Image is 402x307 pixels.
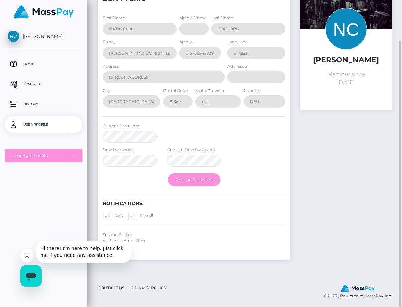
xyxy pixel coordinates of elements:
h6: Notifications: [103,201,285,206]
a: User Profile [5,116,82,133]
label: Country [244,88,260,94]
a: Contact Us [95,283,127,293]
span: [PERSON_NAME] [5,33,82,39]
div: © 2025 , Powered by MassPay Inc. [324,284,397,299]
p: User Profile [8,120,80,130]
iframe: Button to launch messaging window [20,265,42,287]
label: Language [227,39,248,45]
h5: [PERSON_NAME] [305,55,387,65]
label: Second Factor Authentication (2FA) [103,232,157,244]
p: Home [8,59,80,69]
div: User Agreements [12,153,68,158]
a: Transfer [5,76,82,93]
label: Postal Code [163,88,188,94]
img: MassPay [14,5,74,19]
label: SMS [103,212,123,220]
label: Address 2 [227,63,247,69]
label: First Name [103,15,125,21]
label: Current Password [103,123,140,129]
label: E-mail [103,39,116,45]
button: User Agreements [5,149,82,162]
a: History [5,96,82,113]
label: Address [103,63,119,69]
label: New Password [103,147,133,153]
img: MassPay [341,285,375,292]
iframe: Message from company [36,241,131,263]
p: History [8,99,80,109]
label: Confirm New Password [167,147,215,153]
label: City [103,88,111,94]
label: E-mail [128,212,153,220]
a: Home [5,56,82,72]
p: Member since [DATE] [305,70,387,87]
p: Transfer [8,79,80,89]
a: Privacy Policy [129,283,170,293]
label: State/Province [195,88,225,94]
label: Middle Name [179,15,206,21]
button: Change Password [168,173,220,186]
iframe: Close message [20,249,34,263]
label: Mobile [179,39,193,45]
label: Last Name [211,15,233,21]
